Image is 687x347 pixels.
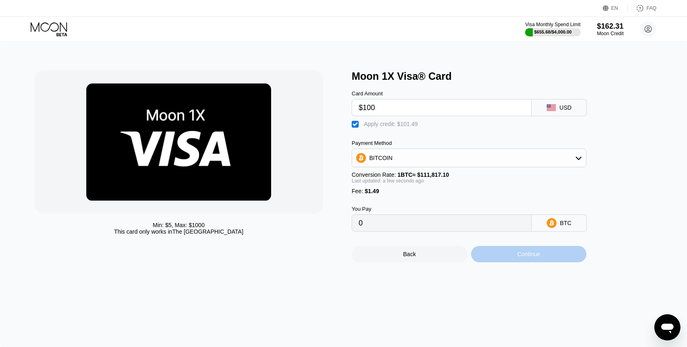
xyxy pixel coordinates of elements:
div: BITCOIN [369,155,393,161]
div: Back [352,246,467,262]
div: Moon 1X Visa® Card [352,70,661,82]
div: Continue [517,251,540,257]
div: BITCOIN [352,150,586,166]
input: $0.00 [359,99,525,116]
div: Card Amount [352,90,532,97]
div: Last updated: a few seconds ago [352,178,586,184]
div:  [352,120,360,128]
div: Moon Credit [597,31,624,36]
div: EN [603,4,628,12]
div: Conversion Rate: [352,171,586,178]
iframe: Button to launch messaging window [654,314,680,340]
div: Visa Monthly Spend Limit$655.68/$4,000.00 [525,22,580,36]
div: Continue [471,246,587,262]
div: FAQ [647,5,656,11]
div: You Pay [352,206,532,212]
div: $162.31 [597,22,624,31]
div: Fee : [352,188,586,194]
span: $1.49 [365,188,379,194]
div: EN [611,5,618,11]
span: 1 BTC ≈ $111,817.10 [397,171,449,178]
div: FAQ [628,4,656,12]
div: USD [559,104,572,111]
div: Apply credit: $101.49 [364,121,418,127]
div: $655.68 / $4,000.00 [534,29,572,34]
div: BTC [560,220,571,226]
div: Min: $ 5 , Max: $ 1000 [153,222,205,228]
div: Payment Method [352,140,586,146]
div: Back [403,251,416,257]
div: This card only works in The [GEOGRAPHIC_DATA] [114,228,243,235]
div: Visa Monthly Spend Limit [525,22,580,27]
div: $162.31Moon Credit [597,22,624,36]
